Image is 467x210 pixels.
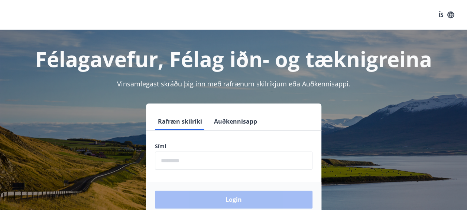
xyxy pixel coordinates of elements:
[434,8,458,22] button: ÍS
[211,112,260,130] button: Auðkennisapp
[155,143,312,150] label: Sími
[117,79,350,88] span: Vinsamlegast skráðu þig inn með rafrænum skilríkjum eða Auðkennisappi.
[155,112,205,130] button: Rafræn skilríki
[9,45,458,73] h1: Félagavefur, Félag iðn- og tæknigreina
